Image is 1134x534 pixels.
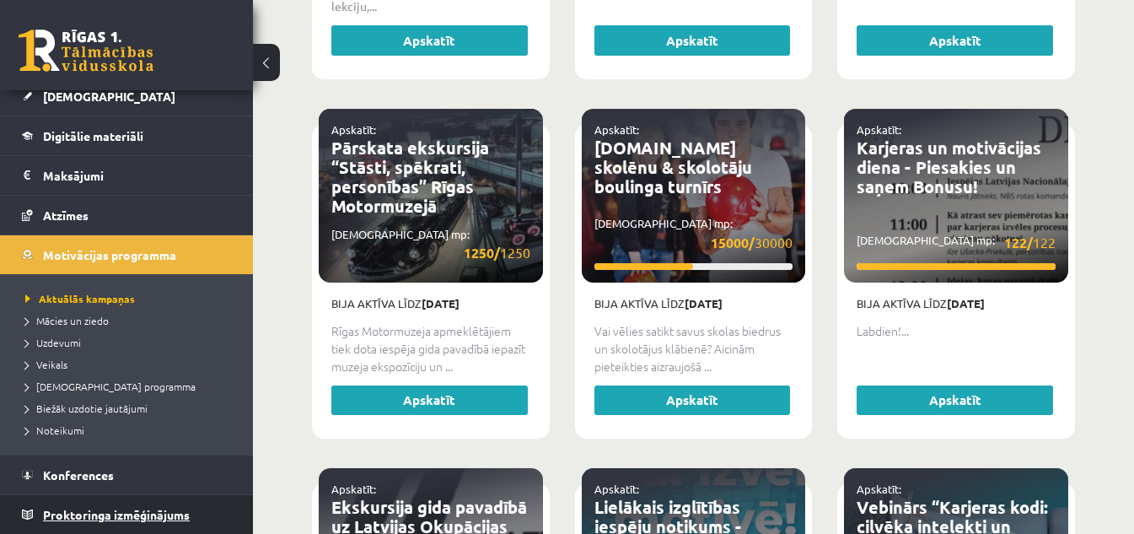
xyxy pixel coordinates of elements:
a: Apskatīt: [594,482,639,496]
a: Uzdevumi [25,335,236,350]
span: Aktuālās kampaņas [25,292,135,305]
legend: Maksājumi [43,156,232,195]
a: [DEMOGRAPHIC_DATA] [22,77,232,116]
a: Apskatīt: [857,482,901,496]
a: Apskatīt [594,386,791,416]
span: 1250 [464,242,530,263]
a: Proktoringa izmēģinājums [22,495,232,534]
span: 30000 [711,232,793,253]
a: Noteikumi [25,423,236,438]
a: Digitālie materiāli [22,116,232,155]
span: Uzdevumi [25,336,81,349]
a: Apskatīt: [857,122,901,137]
span: Biežāk uzdotie jautājumi [25,402,148,415]
strong: 122/ [1004,234,1033,251]
p: Bija aktīva līdz [594,295,793,312]
span: [DEMOGRAPHIC_DATA] programma [25,380,196,393]
span: Noteikumi [25,423,84,437]
span: Proktoringa izmēģinājums [43,507,190,522]
a: Apskatīt [331,25,528,56]
a: Apskatīt [594,25,791,56]
strong: 1250/ [464,244,500,262]
a: Karjeras un motivācijas diena - Piesakies un saņem Bonusu! [857,137,1041,197]
a: Biežāk uzdotie jautājumi [25,401,236,416]
strong: [DATE] [685,296,723,310]
a: Apskatīt [857,25,1053,56]
a: Veikals [25,357,236,372]
span: Konferences [43,467,114,483]
p: [DEMOGRAPHIC_DATA] mp: [331,226,530,264]
a: Apskatīt: [594,122,639,137]
p: Bija aktīva līdz [857,295,1056,312]
a: Konferences [22,456,232,494]
p: Rīgas Motormuzeja apmeklētājiem tiek dota iespēja gida pavadībā iepazīt muzeja ekspozīciju un ... [331,322,530,375]
span: Veikals [25,358,67,371]
a: Apskatīt [331,386,528,416]
a: Apskatīt: [331,122,376,137]
strong: [DATE] [947,296,985,310]
a: Pārskata ekskursija “Stāsti, spēkrati, personības” Rīgas Motormuzejā [331,137,489,217]
a: Apskatīt [857,386,1053,416]
strong: 15000/ [711,234,755,251]
span: Atzīmes [43,208,89,223]
span: Digitālie materiāli [43,128,143,143]
p: [DEMOGRAPHIC_DATA] mp: [594,215,793,253]
a: Rīgas 1. Tālmācības vidusskola [19,30,153,72]
a: Motivācijas programma [22,235,232,274]
a: Atzīmes [22,196,232,235]
span: [DEMOGRAPHIC_DATA] [43,89,175,104]
p: Bija aktīva līdz [331,295,530,312]
a: Maksājumi [22,156,232,195]
span: Mācies un ziedo [25,314,109,327]
a: Mācies un ziedo [25,313,236,328]
p: Vai vēlies satikt savus skolas biedrus un skolotājus klātienē? Aicinām pieteikties aizraujošā ... [594,322,793,375]
span: Motivācijas programma [43,247,176,262]
a: [DOMAIN_NAME] skolēnu & skolotāju boulinga turnīrs [594,137,752,197]
p: [DEMOGRAPHIC_DATA] mp: [857,232,1056,253]
p: Labdien!... [857,322,1056,340]
a: [DEMOGRAPHIC_DATA] programma [25,379,236,394]
strong: [DATE] [422,296,460,310]
a: Apskatīt: [331,482,376,496]
span: 122 [1004,232,1056,253]
a: Aktuālās kampaņas [25,291,236,306]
